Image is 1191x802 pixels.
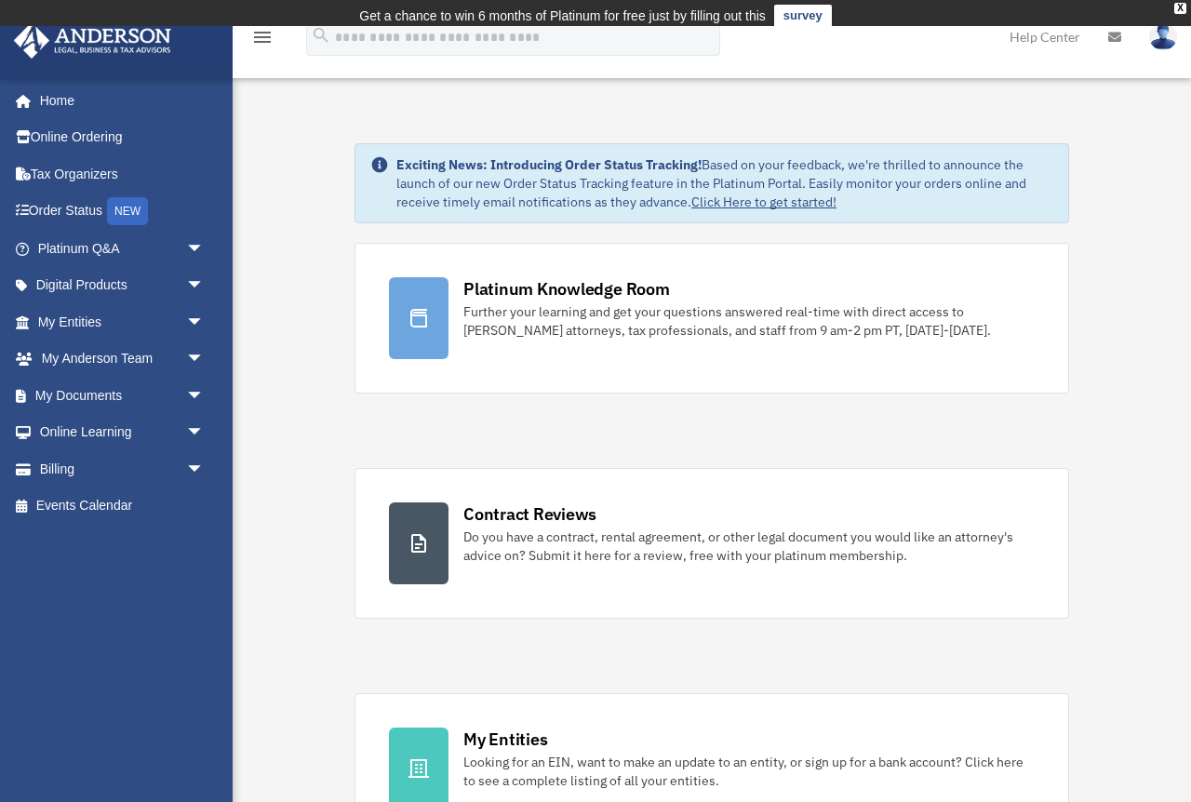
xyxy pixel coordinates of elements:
[186,267,223,305] span: arrow_drop_down
[13,377,233,414] a: My Documentsarrow_drop_down
[186,230,223,268] span: arrow_drop_down
[13,303,233,341] a: My Entitiesarrow_drop_down
[774,5,832,27] a: survey
[463,502,596,526] div: Contract Reviews
[13,193,233,231] a: Order StatusNEW
[13,341,233,378] a: My Anderson Teamarrow_drop_down
[691,194,836,210] a: Click Here to get started!
[186,450,223,488] span: arrow_drop_down
[311,25,331,46] i: search
[463,728,547,751] div: My Entities
[1149,23,1177,50] img: User Pic
[186,341,223,379] span: arrow_drop_down
[186,377,223,415] span: arrow_drop_down
[13,267,233,304] a: Digital Productsarrow_drop_down
[13,155,233,193] a: Tax Organizers
[13,414,233,451] a: Online Learningarrow_drop_down
[463,528,1035,565] div: Do you have a contract, rental agreement, or other legal document you would like an attorney's ad...
[463,302,1035,340] div: Further your learning and get your questions answered real-time with direct access to [PERSON_NAM...
[186,303,223,341] span: arrow_drop_down
[13,450,233,488] a: Billingarrow_drop_down
[359,5,766,27] div: Get a chance to win 6 months of Platinum for free just by filling out this
[251,33,274,48] a: menu
[396,155,1053,211] div: Based on your feedback, we're thrilled to announce the launch of our new Order Status Tracking fe...
[186,414,223,452] span: arrow_drop_down
[107,197,148,225] div: NEW
[8,22,177,59] img: Anderson Advisors Platinum Portal
[355,468,1069,619] a: Contract Reviews Do you have a contract, rental agreement, or other legal document you would like...
[463,277,670,301] div: Platinum Knowledge Room
[13,230,233,267] a: Platinum Q&Aarrow_drop_down
[1174,3,1186,14] div: close
[13,119,233,156] a: Online Ordering
[463,753,1035,790] div: Looking for an EIN, want to make an update to an entity, or sign up for a bank account? Click her...
[13,82,223,119] a: Home
[396,156,702,173] strong: Exciting News: Introducing Order Status Tracking!
[13,488,233,525] a: Events Calendar
[355,243,1069,394] a: Platinum Knowledge Room Further your learning and get your questions answered real-time with dire...
[251,26,274,48] i: menu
